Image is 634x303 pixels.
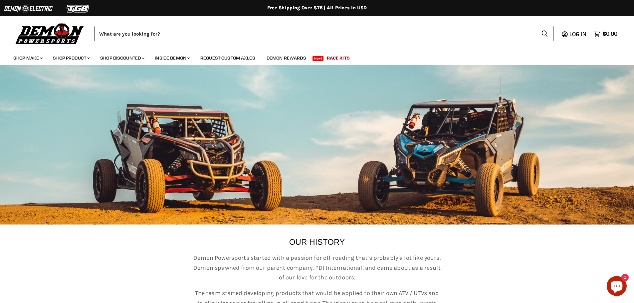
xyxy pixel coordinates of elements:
button: Search [536,26,553,41]
input: Search [95,26,536,41]
p: OUR HISTORY [122,238,512,246]
a: Request Custom Axles [195,51,260,65]
a: Demon Rewards [262,51,311,65]
a: Shop Make [8,51,47,65]
img: Demon Electric Logo 2 [3,2,53,15]
a: Race Kits [322,51,355,65]
span: $0.00 [603,31,617,37]
span: Log in [569,31,586,37]
a: $0.00 [590,29,621,39]
img: Demon Powersports [13,22,86,45]
span: New! [313,56,324,61]
p: Demon Powersports started with a passion for off-roading that’s probably a lot like yours. Demon ... [192,253,442,282]
div: Free Shipping Over $75 | All Prices In USD [51,5,583,11]
form: Product [95,26,553,41]
ul: Main menu [8,49,616,65]
a: Log in [566,31,590,37]
a: Inside Demon [150,51,194,65]
img: TGB Logo 2 [53,2,103,15]
inbox-online-store-chat: Shopify online store chat [605,276,629,298]
a: Shop Product [48,51,94,65]
a: Shop Discounted [95,51,148,65]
